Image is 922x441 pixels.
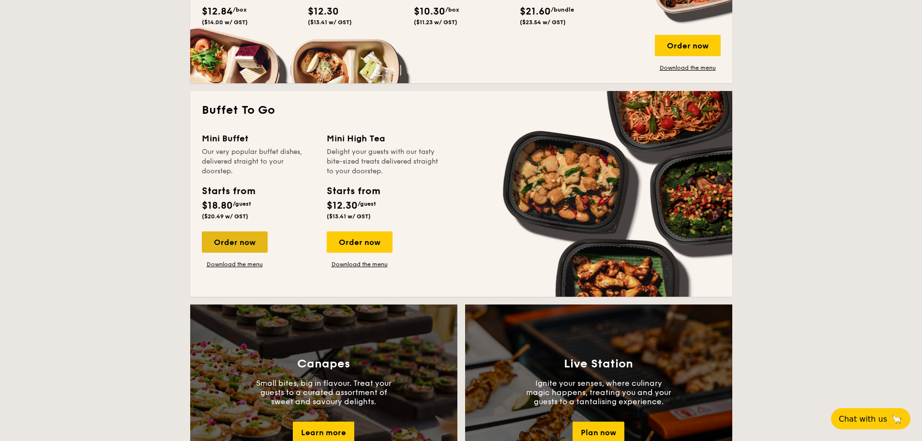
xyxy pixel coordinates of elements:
button: Chat with us🦙 [831,408,910,429]
div: Order now [655,35,721,56]
div: Order now [327,231,393,253]
p: Small bites, big in flavour. Treat your guests to a curated assortment of sweet and savoury delig... [251,379,396,406]
a: Download the menu [655,64,721,72]
a: Download the menu [327,260,393,268]
span: ($14.00 w/ GST) [202,19,248,26]
div: Mini High Tea [327,132,440,145]
div: Our very popular buffet dishes, delivered straight to your doorstep. [202,147,315,176]
span: ($23.54 w/ GST) [520,19,566,26]
span: /box [233,6,247,13]
span: 🦙 [891,413,903,425]
div: Starts from [327,184,379,198]
div: Delight your guests with our tasty bite-sized treats delivered straight to your doorstep. [327,147,440,176]
div: Mini Buffet [202,132,315,145]
h2: Buffet To Go [202,103,721,118]
span: Chat with us [839,414,887,424]
span: ($11.23 w/ GST) [414,19,457,26]
span: ($13.41 w/ GST) [327,213,371,220]
span: /box [445,6,459,13]
span: ($20.49 w/ GST) [202,213,248,220]
span: $12.84 [202,6,233,17]
span: $12.30 [327,200,358,212]
a: Download the menu [202,260,268,268]
p: Ignite your senses, where culinary magic happens, treating you and your guests to a tantalising e... [526,379,671,406]
span: ($13.41 w/ GST) [308,19,352,26]
div: Starts from [202,184,255,198]
span: $12.30 [308,6,339,17]
span: $10.30 [414,6,445,17]
div: Order now [202,231,268,253]
span: /guest [358,200,376,207]
h3: Live Station [564,357,633,371]
h3: Canapes [297,357,350,371]
span: /guest [233,200,251,207]
span: $18.80 [202,200,233,212]
span: $21.60 [520,6,551,17]
span: /bundle [551,6,574,13]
